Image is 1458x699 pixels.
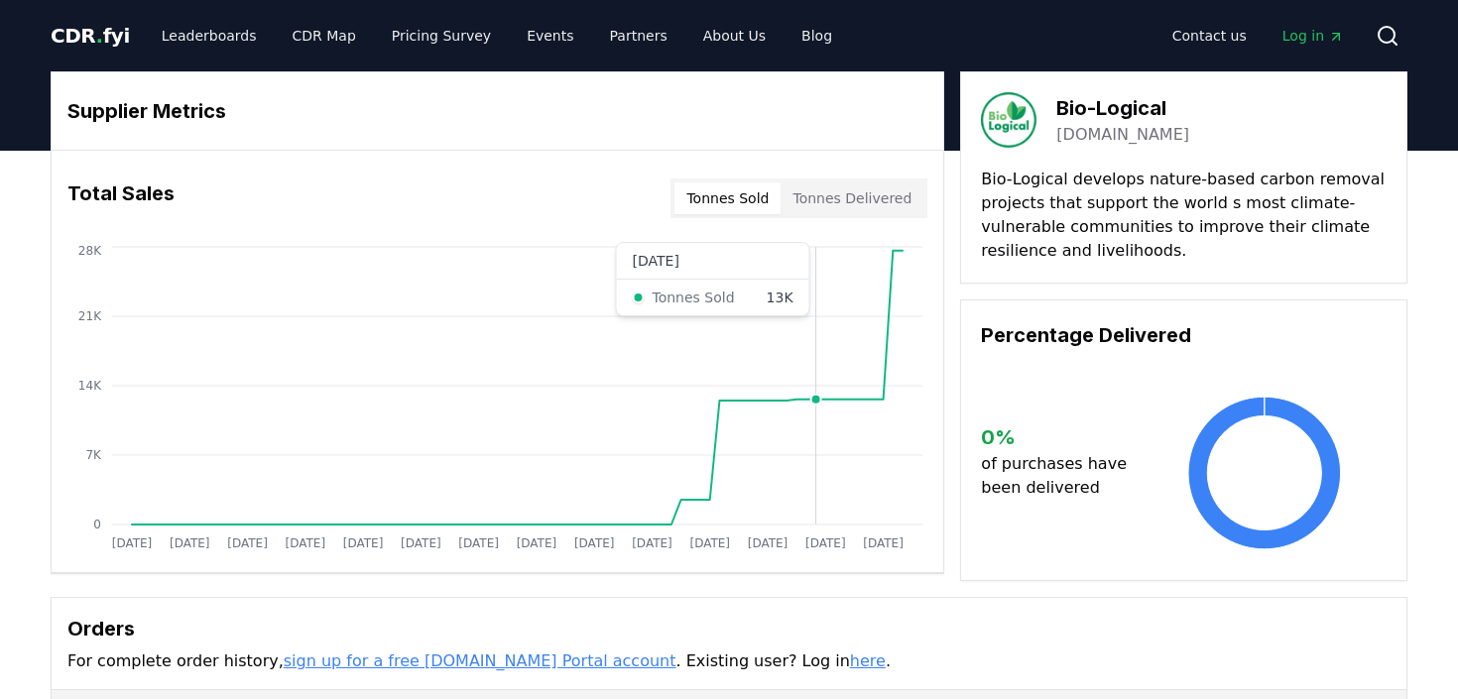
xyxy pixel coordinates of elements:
a: Contact us [1156,18,1263,54]
tspan: [DATE] [574,536,615,550]
span: Log in [1282,26,1344,46]
tspan: 28K [78,244,102,258]
button: Tonnes Delivered [781,182,923,214]
tspan: 7K [85,448,102,462]
p: of purchases have been delivered [981,452,1143,500]
a: CDR Map [277,18,372,54]
tspan: [DATE] [286,536,326,550]
p: For complete order history, . Existing user? Log in . [67,649,1391,673]
nav: Main [1156,18,1360,54]
tspan: [DATE] [863,536,904,550]
a: here [850,651,886,670]
span: CDR fyi [51,24,130,48]
p: Bio-Logical develops nature-based carbon removal projects that support the world s most climate-v... [981,168,1387,263]
a: About Us [687,18,782,54]
h3: Bio-Logical [1056,93,1189,123]
tspan: [DATE] [632,536,672,550]
tspan: [DATE] [517,536,557,550]
h3: Total Sales [67,178,175,218]
tspan: [DATE] [343,536,384,550]
tspan: [DATE] [748,536,789,550]
img: Bio-Logical-logo [981,92,1036,148]
a: Partners [594,18,683,54]
h3: Percentage Delivered [981,320,1387,350]
tspan: [DATE] [112,536,153,550]
tspan: [DATE] [805,536,846,550]
a: sign up for a free [DOMAIN_NAME] Portal account [284,651,676,670]
nav: Main [146,18,848,54]
tspan: 0 [93,518,101,531]
tspan: [DATE] [458,536,499,550]
tspan: 14K [78,379,102,393]
a: Pricing Survey [376,18,507,54]
h3: 0 % [981,422,1143,452]
a: [DOMAIN_NAME] [1056,123,1189,147]
tspan: [DATE] [689,536,730,550]
tspan: [DATE] [227,536,268,550]
tspan: [DATE] [170,536,210,550]
a: Events [511,18,589,54]
a: Leaderboards [146,18,273,54]
button: Tonnes Sold [674,182,781,214]
a: Log in [1267,18,1360,54]
tspan: 21K [78,309,102,323]
tspan: [DATE] [401,536,441,550]
h3: Orders [67,614,1391,643]
a: CDR.fyi [51,22,130,50]
h3: Supplier Metrics [67,96,927,126]
a: Blog [786,18,848,54]
span: . [96,24,103,48]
